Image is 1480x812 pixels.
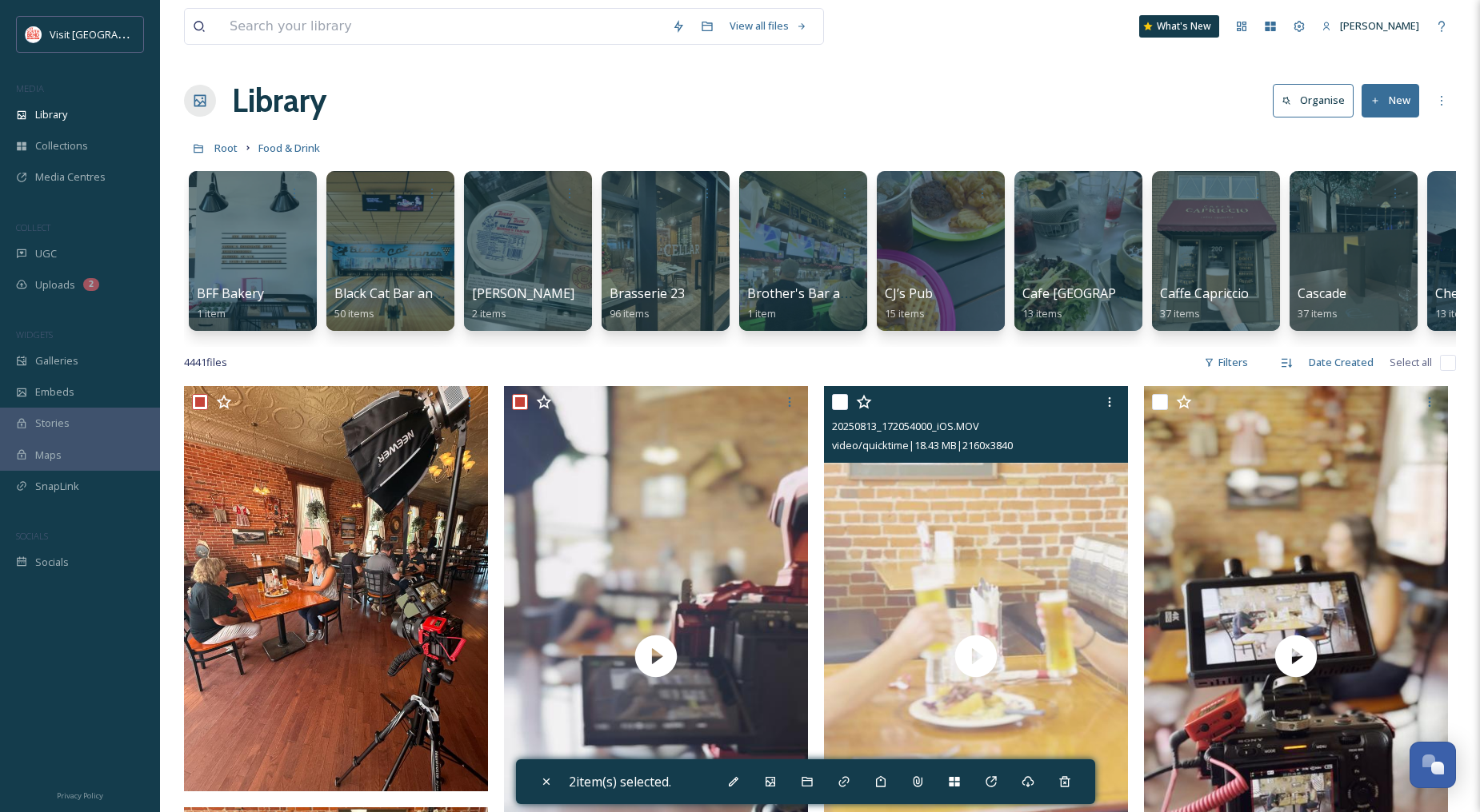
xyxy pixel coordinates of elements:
[16,82,44,94] span: MEDIA
[35,416,70,431] span: Stories
[197,285,264,302] span: BFF Bakery
[1362,84,1419,117] button: New
[1410,742,1456,788] button: Open Chat
[747,285,882,302] span: Brother's Bar and Grill
[472,285,574,302] span: [PERSON_NAME]
[214,141,238,155] span: Root
[57,790,103,801] span: Privacy Policy
[184,386,488,790] img: 081325_Moser's-Austrian-Cafe-41.jpg
[610,285,685,302] span: Brasserie 23
[197,286,264,320] a: BFF Bakery1 item
[1301,347,1382,378] div: Date Created
[885,286,933,320] a: CJ’s Pub15 items
[1298,306,1338,320] span: 37 items
[1160,306,1200,320] span: 37 items
[16,530,48,542] span: SOCIALS
[610,286,685,320] a: Brasserie 2396 items
[258,141,320,155] span: Food & Drink
[1314,10,1427,42] a: [PERSON_NAME]
[197,306,226,320] span: 1 item
[334,285,467,302] span: Black Cat Bar and Grill
[35,107,67,122] span: Library
[83,278,99,291] div: 2
[222,9,664,44] input: Search your library
[1273,84,1354,117] button: Organise
[885,306,925,320] span: 15 items
[16,328,53,340] span: WIDGETS
[35,448,62,463] span: Maps
[569,773,671,790] span: 2 item(s) selected.
[214,138,238,157] a: Root
[722,10,815,42] a: View all files
[57,785,103,804] a: Privacy Policy
[35,246,57,261] span: UGC
[832,438,1013,452] span: video/quicktime | 18.43 MB | 2160 x 3840
[1273,84,1362,117] a: Organise
[885,285,933,302] span: CJ’s Pub
[1139,15,1219,38] a: What's New
[50,26,174,42] span: Visit [GEOGRAPHIC_DATA]
[1298,285,1346,302] span: Cascade
[35,353,78,368] span: Galleries
[35,555,69,570] span: Socials
[1390,355,1432,370] span: Select all
[472,306,506,320] span: 2 items
[35,169,106,185] span: Media Centres
[472,286,574,320] a: [PERSON_NAME]2 items
[1022,306,1062,320] span: 13 items
[1160,286,1249,320] a: Caffe Capriccio37 items
[1435,286,1480,320] a: Cheer’s13 items
[1435,306,1475,320] span: 13 items
[1022,285,1182,302] span: Cafe [GEOGRAPHIC_DATA]
[610,306,650,320] span: 96 items
[35,384,74,400] span: Embeds
[1435,285,1480,302] span: Cheer’s
[16,221,50,233] span: COLLECT
[334,286,467,320] a: Black Cat Bar and Grill50 items
[1340,18,1419,33] span: [PERSON_NAME]
[747,286,882,320] a: Brother's Bar and Grill1 item
[184,355,227,370] span: 4441 file s
[1298,286,1346,320] a: Cascade37 items
[1022,286,1182,320] a: Cafe [GEOGRAPHIC_DATA]13 items
[1160,285,1249,302] span: Caffe Capriccio
[334,306,374,320] span: 50 items
[747,306,776,320] span: 1 item
[258,138,320,157] a: Food & Drink
[832,419,979,433] span: 20250813_172054000_iOS.MOV
[35,277,75,293] span: Uploads
[35,138,88,153] span: Collections
[1196,347,1256,378] div: Filters
[35,479,79,494] span: SnapLink
[232,77,326,125] a: Library
[26,26,42,42] img: vsbm-stackedMISH_CMYKlogo2017.jpg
